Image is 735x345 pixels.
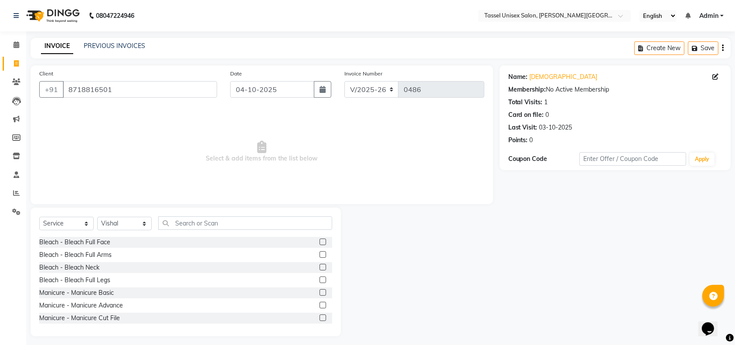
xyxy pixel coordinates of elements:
[84,42,145,50] a: PREVIOUS INVOICES
[230,70,242,78] label: Date
[39,288,114,297] div: Manicure - Manicure Basic
[63,81,217,98] input: Search by Name/Mobile/Email/Code
[96,3,134,28] b: 08047224946
[544,98,548,107] div: 1
[579,152,686,166] input: Enter Offer / Coupon Code
[698,310,726,336] iframe: chat widget
[39,263,99,272] div: Bleach - Bleach Neck
[508,85,722,94] div: No Active Membership
[39,314,120,323] div: Manicure - Manicure Cut File
[634,41,684,55] button: Create New
[508,123,538,132] div: Last Visit:
[39,108,484,195] span: Select & add items from the list below
[39,70,53,78] label: Client
[508,136,528,145] div: Points:
[41,38,73,54] a: INVOICE
[158,216,332,230] input: Search or Scan
[39,238,110,247] div: Bleach - Bleach Full Face
[699,11,718,20] span: Admin
[508,110,544,120] div: Card on file:
[690,153,715,166] button: Apply
[539,123,572,132] div: 03-10-2025
[508,85,546,94] div: Membership:
[688,41,718,55] button: Save
[39,81,64,98] button: +91
[530,72,598,82] a: [DEMOGRAPHIC_DATA]
[508,98,543,107] div: Total Visits:
[344,70,382,78] label: Invoice Number
[546,110,549,120] div: 0
[508,154,579,164] div: Coupon Code
[530,136,533,145] div: 0
[22,3,82,28] img: logo
[508,72,528,82] div: Name:
[39,276,110,285] div: Bleach - Bleach Full Legs
[39,250,112,260] div: Bleach - Bleach Full Arms
[39,301,123,310] div: Manicure - Manicure Advance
